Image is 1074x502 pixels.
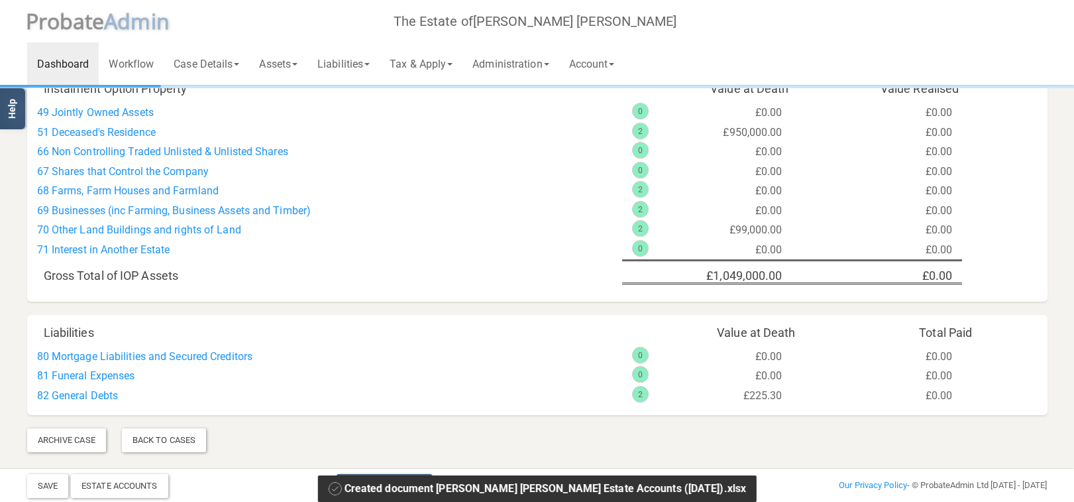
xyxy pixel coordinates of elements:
div: 0 [632,347,649,363]
h5: £1,049,000.00 [622,269,792,284]
h5: Value at Death [635,326,806,340]
div: £0.00 [792,123,962,143]
a: Workflow [99,42,164,85]
div: Archive Case [27,428,106,452]
a: 67 Shares that Control the Company [37,165,209,178]
a: Knowledge Base [337,474,432,498]
div: Estate Accounts [71,474,168,498]
div: 0 [632,366,649,383]
span: P [26,7,105,35]
a: 66 Non Controlling Traded Unlisted & Unlisted Shares [37,145,288,158]
a: 51 Deceased's Residence [37,126,156,139]
div: £0.00 [622,201,792,221]
a: Our Privacy Policy [839,480,907,490]
h5: Total Paid [812,326,982,340]
h5: Value at Death [629,82,799,95]
div: 0 [632,142,649,158]
div: £0.00 [792,366,962,386]
h5: Liabilities [34,326,629,340]
a: 70 Other Land Buildings and rights of Land [37,223,241,236]
div: Back To Cases [122,428,206,452]
h5: Gross Total of IOP Assets [34,269,629,282]
div: £0.00 [792,240,962,262]
div: £0.00 [622,347,792,367]
div: £225.30 [622,386,792,406]
a: 49 Jointly Owned Assets [37,106,154,119]
div: £0.00 [792,386,962,406]
div: 2 [632,201,649,218]
a: 69 Businesses (inc Farming, Business Assets and Timber) [37,204,311,217]
h5: Instalment Option Property [34,82,629,95]
a: 68 Farms, Farm Houses and Farmland [37,184,219,197]
div: £0.00 [622,162,792,182]
div: £950,000.00 [622,123,792,143]
div: 2 [632,123,649,139]
div: £99,000.00 [622,220,792,240]
div: 2 [632,181,649,198]
span: Created document [PERSON_NAME] [PERSON_NAME] Estate Accounts ([DATE]).xlsx [344,482,745,495]
div: £0.00 [792,162,962,182]
span: dmin [117,7,169,35]
div: 0 [632,103,649,119]
a: 80 Mortgage Liabilities and Secured Creditors [37,350,253,363]
div: 0 [632,240,649,257]
div: - © ProbateAdmin Ltd [DATE] - [DATE] [710,477,1057,493]
a: Tax & Apply [380,42,462,85]
h5: Value Realised [798,82,969,95]
span: A [104,7,170,35]
div: £0.00 [792,201,962,221]
div: 2 [632,220,649,237]
button: Save [27,474,68,498]
div: £0.00 [792,347,962,367]
div: £0.00 [622,240,792,262]
a: 82 General Debts [37,389,119,402]
div: £0.00 [622,103,792,123]
div: £0.00 [792,142,962,162]
div: 0 [632,162,649,178]
a: Case Details [164,42,249,85]
div: £0.00 [792,103,962,123]
a: 71 Interest in Another Estate [37,243,170,256]
div: £0.00 [622,181,792,201]
div: £0.00 [792,220,962,240]
a: Administration [462,42,559,85]
div: £0.00 [622,142,792,162]
a: Assets [249,42,307,85]
div: £0.00 [792,181,962,201]
div: £0.00 [622,366,792,386]
div: 2 [632,386,649,403]
a: Account [559,42,625,85]
span: robate [38,7,105,35]
a: Dashboard [27,42,99,85]
a: 81 Funeral Expenses [37,369,135,382]
h5: £0.00 [792,269,962,284]
a: Liabilities [307,42,380,85]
